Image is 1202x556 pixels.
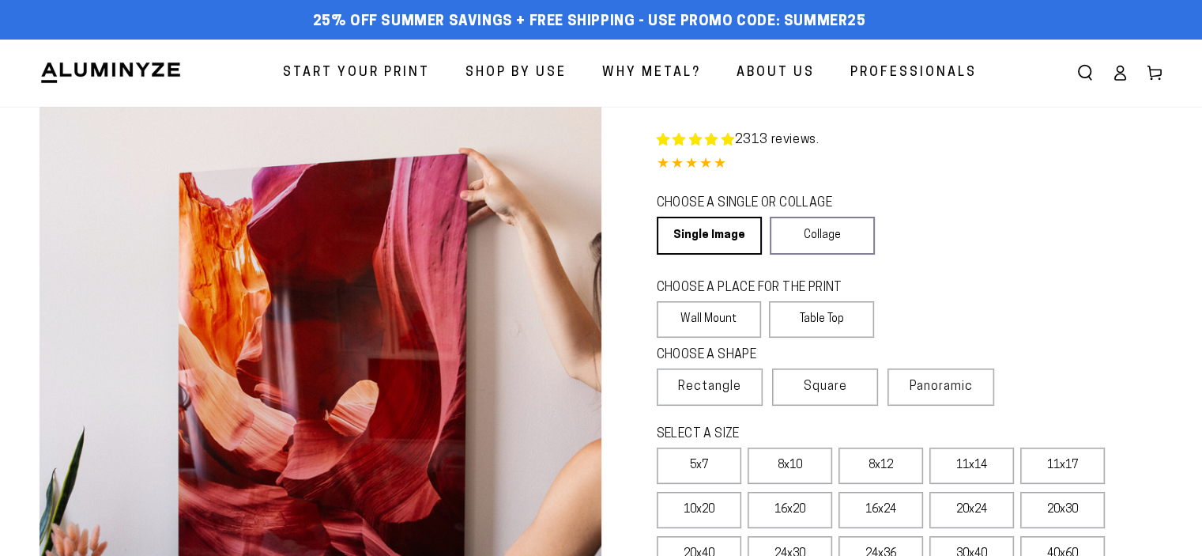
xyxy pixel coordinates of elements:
legend: CHOOSE A SINGLE OR COLLAGE [657,195,861,213]
legend: CHOOSE A PLACE FOR THE PRINT [657,279,860,297]
label: Table Top [769,301,874,338]
label: Wall Mount [657,301,762,338]
span: Start Your Print [283,62,430,85]
legend: CHOOSE A SHAPE [657,346,862,365]
label: 5x7 [657,448,741,484]
summary: Search our site [1068,55,1102,90]
label: 16x24 [838,492,923,528]
span: Shop By Use [465,62,567,85]
span: Panoramic [910,380,973,393]
label: 8x10 [748,448,832,484]
div: 4.85 out of 5.0 stars [657,153,1163,176]
a: Professionals [838,52,989,94]
a: Single Image [657,217,762,255]
span: Professionals [850,62,977,85]
span: Rectangle [678,377,741,396]
label: 10x20 [657,492,741,528]
label: 16x20 [748,492,832,528]
label: 11x14 [929,448,1014,484]
span: Why Metal? [602,62,701,85]
a: Start Your Print [271,52,442,94]
label: 20x30 [1020,492,1105,528]
a: Collage [770,217,875,255]
a: Why Metal? [590,52,713,94]
a: About Us [725,52,827,94]
legend: SELECT A SIZE [657,426,955,444]
span: About Us [737,62,815,85]
label: 8x12 [838,448,923,484]
label: 11x17 [1020,448,1105,484]
img: Aluminyze [40,61,182,85]
label: 20x24 [929,492,1014,528]
a: Shop By Use [454,52,578,94]
span: 25% off Summer Savings + Free Shipping - Use Promo Code: SUMMER25 [313,13,866,31]
span: Square [804,377,847,396]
